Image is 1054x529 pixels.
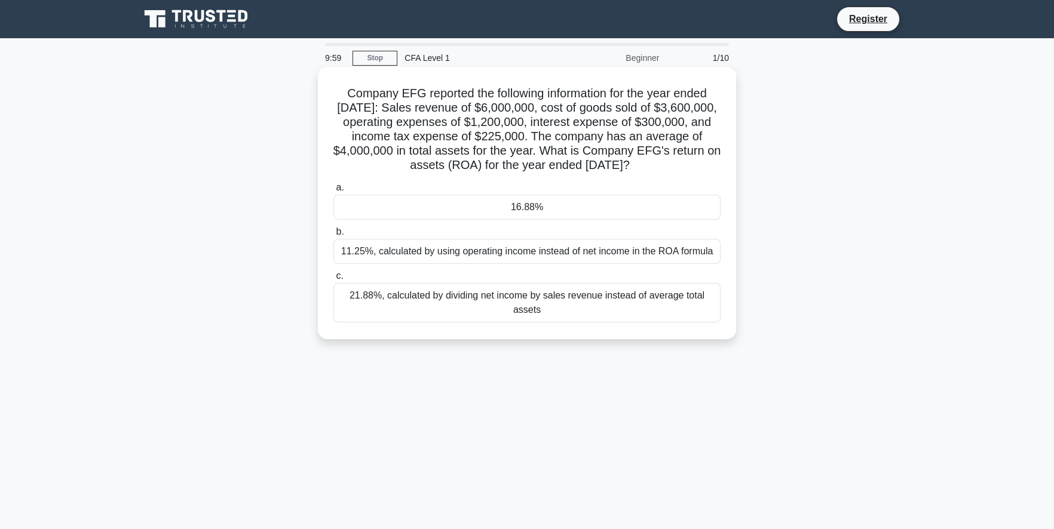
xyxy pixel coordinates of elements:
[333,283,721,322] div: 21.88%, calculated by dividing net income by sales revenue instead of average total assets
[397,46,562,70] div: CFA Level 1
[842,11,894,26] a: Register
[666,46,736,70] div: 1/10
[353,51,397,66] a: Stop
[333,239,721,264] div: 11.25%, calculated by using operating income instead of net income in the ROA formula
[562,46,666,70] div: Beginner
[336,270,343,281] span: c.
[332,86,722,173] h5: Company EFG reported the following information for the year ended [DATE]: Sales revenue of $6,000...
[336,182,344,192] span: a.
[336,226,344,236] span: b.
[318,46,353,70] div: 9:59
[333,195,721,220] div: 16.88%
